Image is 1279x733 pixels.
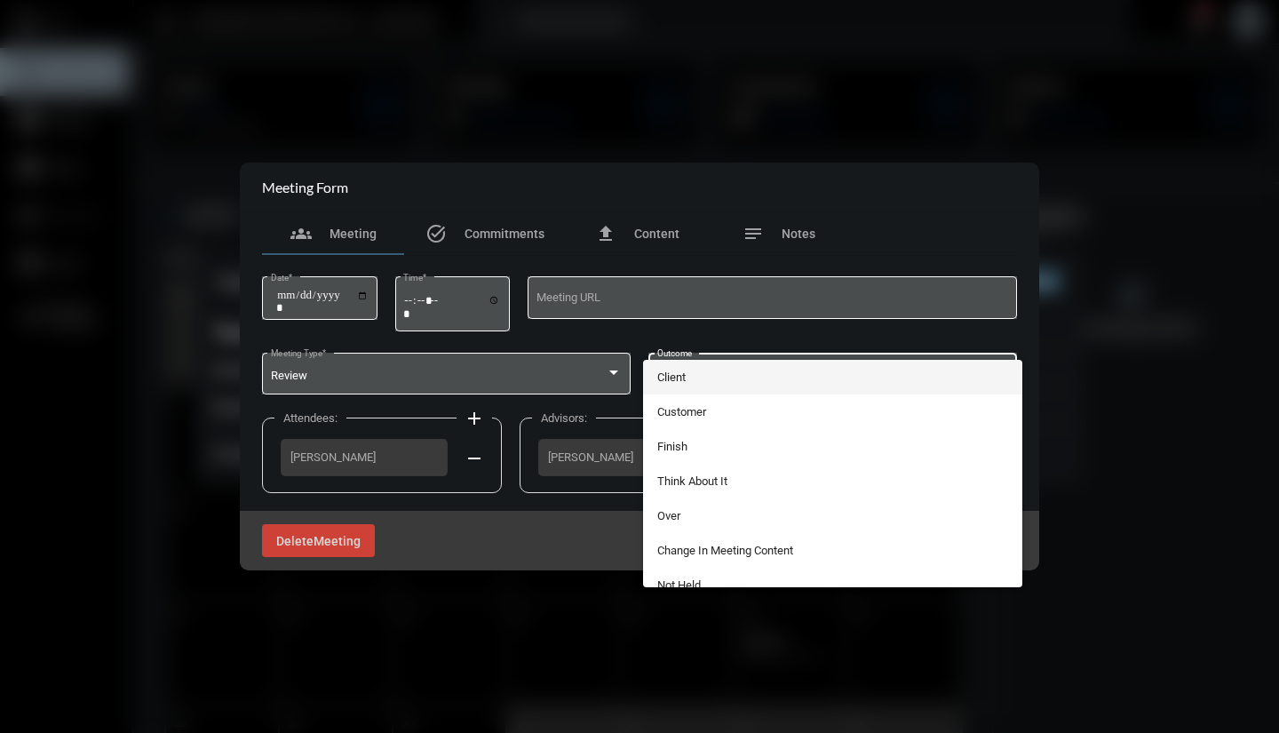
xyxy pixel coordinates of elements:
[657,394,1009,429] span: Customer
[657,360,1009,394] span: Client
[657,498,1009,533] span: Over
[657,464,1009,498] span: Think About It
[657,533,1009,568] span: Change In Meeting Content
[657,568,1009,602] span: Not Held
[657,429,1009,464] span: Finish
